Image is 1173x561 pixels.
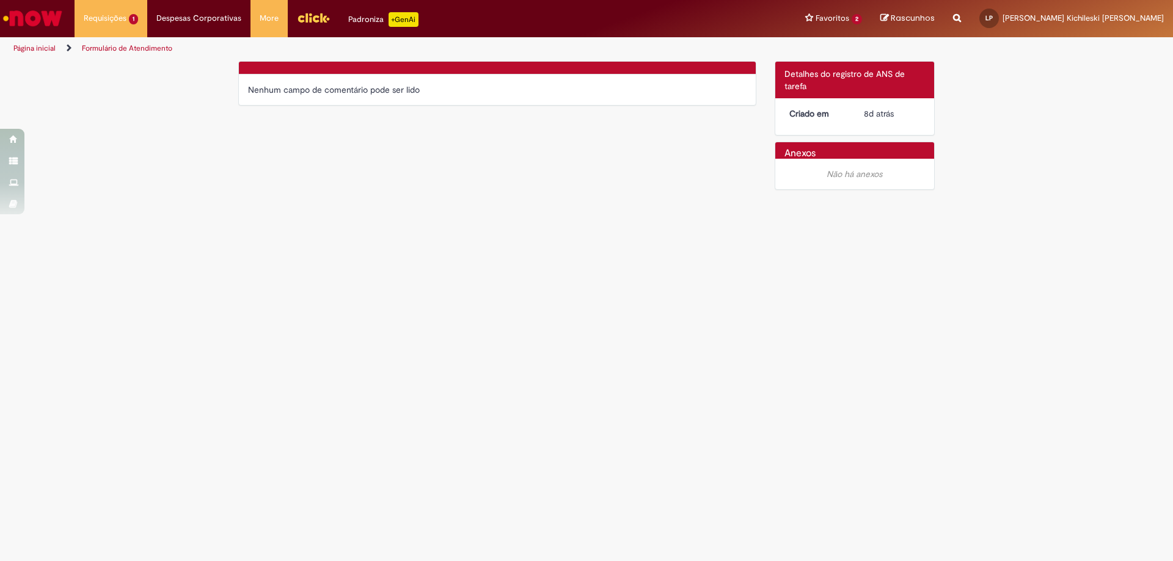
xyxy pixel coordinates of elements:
[9,37,773,60] ul: Trilhas de página
[852,14,862,24] span: 2
[864,107,921,120] div: 22/09/2025 09:01:50
[816,12,849,24] span: Favoritos
[784,148,816,159] h2: Anexos
[84,12,126,24] span: Requisições
[348,12,418,27] div: Padroniza
[1003,13,1164,23] span: [PERSON_NAME] Kichileski [PERSON_NAME]
[780,107,855,120] dt: Criado em
[297,9,330,27] img: click_logo_yellow_360x200.png
[864,108,894,119] time: 22/09/2025 09:01:50
[985,14,993,22] span: LP
[827,168,882,179] em: Não há anexos
[248,84,747,96] div: Nenhum campo de comentário pode ser lido
[82,43,172,53] a: Formulário de Atendimento
[864,108,894,119] span: 8d atrás
[389,12,418,27] p: +GenAi
[129,14,138,24] span: 1
[156,12,241,24] span: Despesas Corporativas
[784,68,905,92] span: Detalhes do registro de ANS de tarefa
[13,43,56,53] a: Página inicial
[260,12,279,24] span: More
[891,12,935,24] span: Rascunhos
[1,6,64,31] img: ServiceNow
[880,13,935,24] a: Rascunhos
